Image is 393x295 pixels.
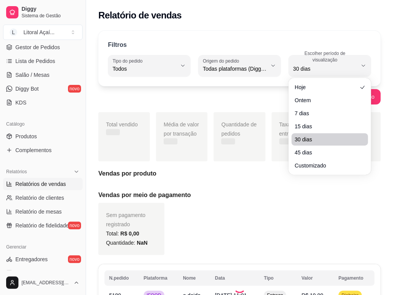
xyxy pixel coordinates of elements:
[15,85,39,93] span: Diggy Bot
[293,65,357,73] span: 30 dias
[108,40,127,50] p: Filtros
[15,180,66,188] span: Relatórios de vendas
[295,96,357,104] span: Ontem
[295,162,357,169] span: Customizado
[15,57,55,65] span: Lista de Pedidos
[295,109,357,117] span: 7 dias
[295,136,357,143] span: 30 dias
[137,240,148,246] span: NaN
[15,255,48,263] span: Entregadores
[203,65,267,73] span: Todas plataformas (Diggy, iFood)
[98,191,381,200] h5: Vendas por meio de pagamento
[295,149,357,156] span: 45 dias
[295,83,357,91] span: Hoje
[279,121,301,137] span: Taxas de entrega
[98,9,182,22] h2: Relatório de vendas
[113,58,145,64] label: Tipo do pedido
[106,121,138,128] span: Total vendido
[113,65,177,73] span: Todos
[295,123,357,130] span: 15 dias
[23,28,55,36] div: Litoral Açaí ...
[3,118,83,130] div: Catálogo
[106,230,139,237] span: Total:
[15,146,51,154] span: Complementos
[164,121,199,137] span: Média de valor por transação
[15,133,37,140] span: Produtos
[221,121,257,137] span: Quantidade de pedidos
[203,58,242,64] label: Origem do pedido
[10,28,17,36] span: L
[22,13,80,19] span: Sistema de Gestão
[6,169,27,175] span: Relatórios
[106,212,146,227] span: Sem pagamento registrado
[106,240,148,246] span: Quantidade:
[293,50,360,63] label: Escolher período de visualização
[3,25,83,40] button: Select a team
[15,208,62,215] span: Relatório de mesas
[22,6,80,13] span: Diggy
[120,230,139,237] span: R$ 0,00
[15,269,63,277] span: Nota Fiscal (NFC-e)
[15,99,27,106] span: KDS
[234,281,246,293] div: Loading
[15,222,69,229] span: Relatório de fidelidade
[15,71,50,79] span: Salão / Mesas
[15,43,60,51] span: Gestor de Pedidos
[22,280,70,286] span: [EMAIL_ADDRESS][DOMAIN_NAME]
[98,169,381,178] h5: Vendas por produto
[3,241,83,253] div: Gerenciar
[15,194,64,202] span: Relatório de clientes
